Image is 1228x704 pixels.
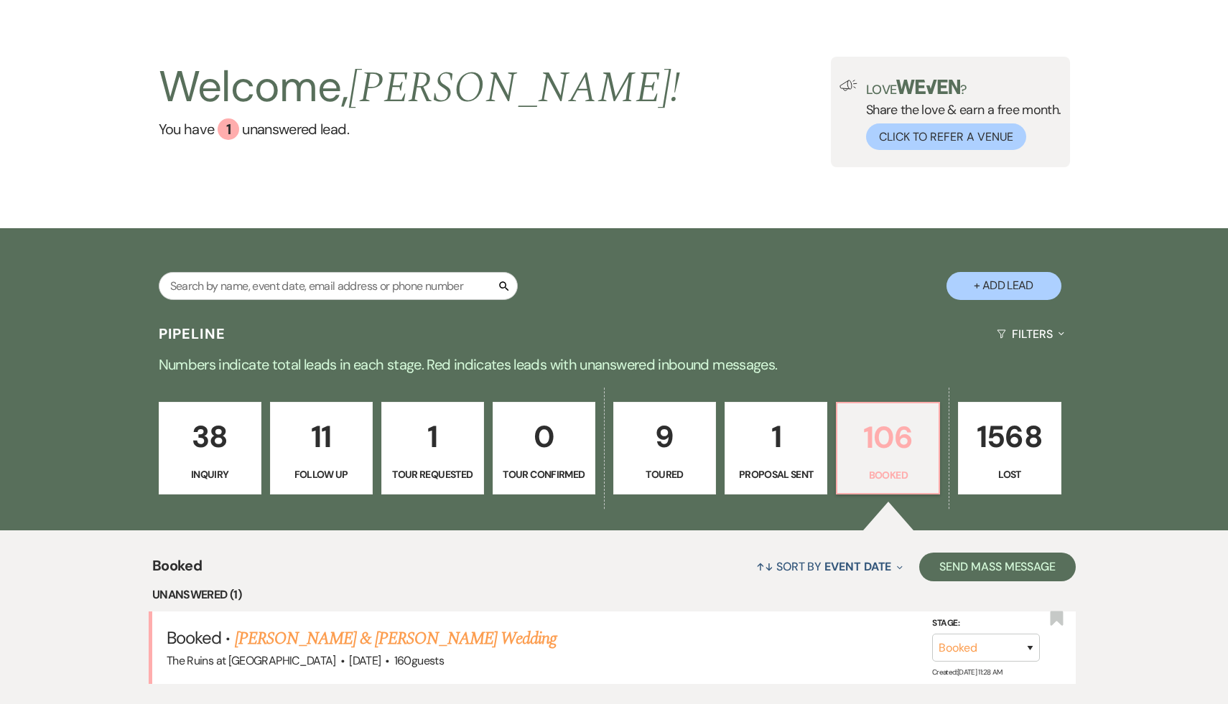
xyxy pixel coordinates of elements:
[734,466,818,482] p: Proposal Sent
[857,80,1061,150] div: Share the love & earn a free month.
[502,466,586,482] p: Tour Confirmed
[946,272,1061,300] button: + Add Lead
[623,413,707,461] p: 9
[493,402,595,495] a: 0Tour Confirmed
[348,55,680,121] span: [PERSON_NAME] !
[967,466,1051,482] p: Lost
[932,615,1040,631] label: Stage:
[159,118,681,140] a: You have 1 unanswered lead.
[218,118,239,140] div: 1
[349,653,381,668] span: [DATE]
[967,413,1051,461] p: 1568
[750,548,908,586] button: Sort By Event Date
[846,413,930,461] p: 106
[866,80,1061,96] p: Love ?
[502,413,586,461] p: 0
[391,466,475,482] p: Tour Requested
[159,402,261,495] a: 38Inquiry
[991,315,1069,353] button: Filters
[381,402,484,495] a: 1Tour Requested
[839,80,857,91] img: loud-speaker-illustration.svg
[159,324,226,344] h3: Pipeline
[613,402,716,495] a: 9Toured
[824,559,891,574] span: Event Date
[623,466,707,482] p: Toured
[846,467,930,483] p: Booked
[919,553,1076,581] button: Send Mass Message
[394,653,444,668] span: 160 guests
[958,402,1061,495] a: 1568Lost
[734,413,818,461] p: 1
[97,353,1131,376] p: Numbers indicate total leads in each stage. Red indicates leads with unanswered inbound messages.
[866,123,1026,150] button: Click to Refer a Venue
[896,80,960,94] img: weven-logo-green.svg
[270,402,373,495] a: 11Follow Up
[235,626,557,652] a: [PERSON_NAME] & [PERSON_NAME] Wedding
[391,413,475,461] p: 1
[168,466,252,482] p: Inquiry
[152,586,1076,604] li: Unanswered (1)
[168,413,252,461] p: 38
[152,555,202,586] span: Booked
[756,559,773,574] span: ↑↓
[159,57,681,118] h2: Welcome,
[279,413,363,461] p: 11
[279,466,363,482] p: Follow Up
[167,626,221,649] span: Booked
[167,653,336,668] span: The Ruins at [GEOGRAPHIC_DATA]
[836,402,940,495] a: 106Booked
[932,667,1002,677] span: Created: [DATE] 11:28 AM
[159,272,518,300] input: Search by name, event date, email address or phone number
[725,402,827,495] a: 1Proposal Sent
